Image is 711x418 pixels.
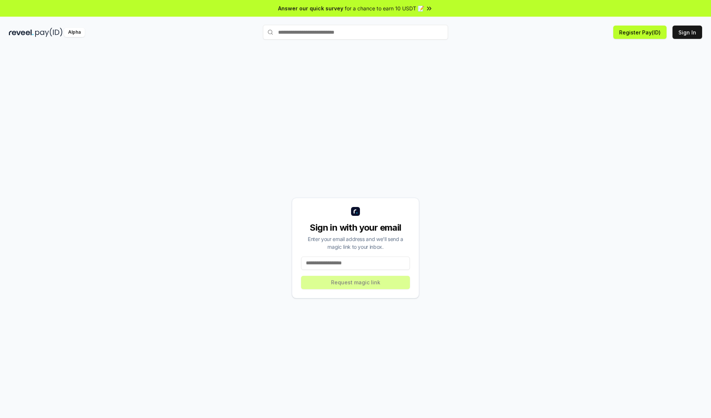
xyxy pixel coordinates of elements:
img: logo_small [351,207,360,216]
img: reveel_dark [9,28,34,37]
button: Register Pay(ID) [613,26,667,39]
span: Answer our quick survey [278,4,343,12]
div: Alpha [64,28,85,37]
button: Sign In [672,26,702,39]
div: Enter your email address and we’ll send a magic link to your inbox. [301,235,410,251]
span: for a chance to earn 10 USDT 📝 [345,4,424,12]
img: pay_id [35,28,63,37]
div: Sign in with your email [301,222,410,234]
